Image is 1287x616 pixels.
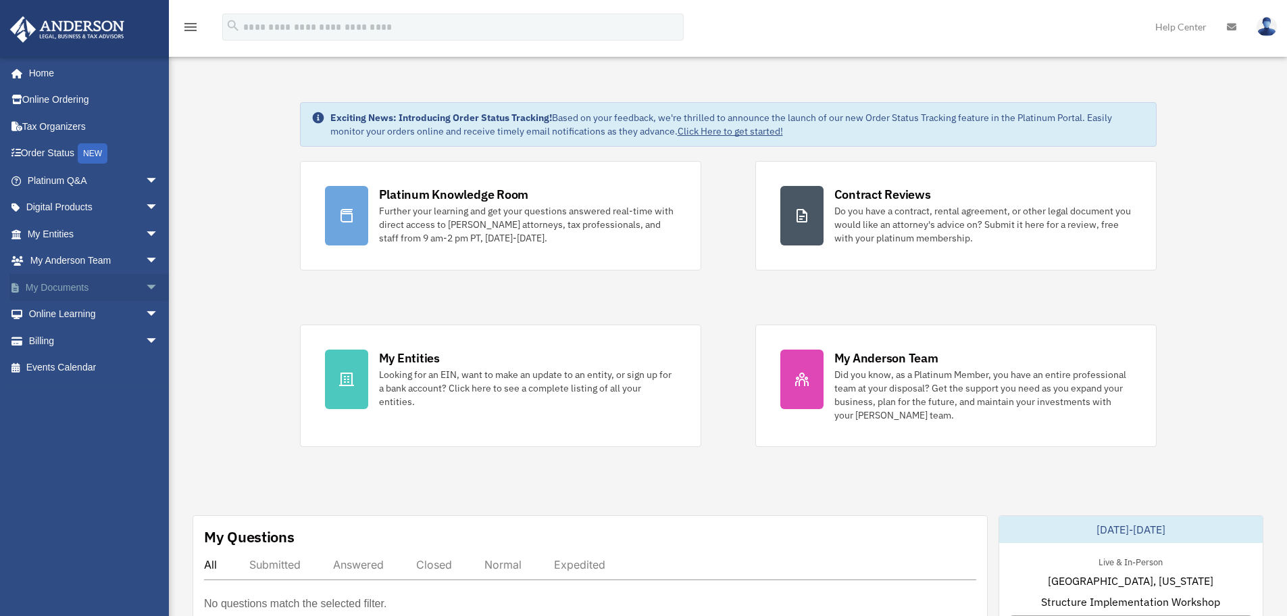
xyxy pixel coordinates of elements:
span: arrow_drop_down [145,247,172,275]
a: My Anderson Teamarrow_drop_down [9,247,179,275]
div: NEW [78,143,107,164]
a: Order StatusNEW [9,140,179,168]
div: Closed [416,558,452,571]
span: [GEOGRAPHIC_DATA], [US_STATE] [1048,573,1213,589]
div: Did you know, as a Platinum Member, you have an entire professional team at your disposal? Get th... [834,368,1132,422]
i: menu [182,19,199,35]
strong: Exciting News: Introducing Order Status Tracking! [330,112,552,124]
div: Normal [484,558,522,571]
a: Platinum Q&Aarrow_drop_down [9,167,179,194]
a: menu [182,24,199,35]
span: arrow_drop_down [145,220,172,248]
a: Digital Productsarrow_drop_down [9,194,179,221]
div: My Entities [379,350,440,366]
a: Billingarrow_drop_down [9,327,179,354]
div: Do you have a contract, rental agreement, or other legal document you would like an attorney's ad... [834,204,1132,245]
div: Contract Reviews [834,186,931,203]
span: arrow_drop_down [145,194,172,222]
a: Contract Reviews Do you have a contract, rental agreement, or other legal document you would like... [755,161,1157,270]
div: Based on your feedback, we're thrilled to announce the launch of our new Order Status Tracking fe... [330,111,1145,138]
span: arrow_drop_down [145,301,172,329]
span: Structure Implementation Workshop [1041,594,1220,610]
span: arrow_drop_down [145,274,172,302]
i: search [226,18,241,33]
a: Home [9,60,172,87]
a: My Entitiesarrow_drop_down [9,220,179,247]
a: Events Calendar [9,354,179,381]
div: Submitted [249,558,301,571]
a: My Anderson Team Did you know, as a Platinum Member, you have an entire professional team at your... [755,325,1157,447]
a: Online Ordering [9,87,179,114]
img: Anderson Advisors Platinum Portal [6,16,128,43]
div: My Anderson Team [834,350,938,366]
span: arrow_drop_down [145,327,172,355]
div: Expedited [554,558,605,571]
div: My Questions [204,527,295,547]
a: Tax Organizers [9,113,179,140]
a: Platinum Knowledge Room Further your learning and get your questions answered real-time with dire... [300,161,701,270]
div: Looking for an EIN, want to make an update to an entity, or sign up for a bank account? Click her... [379,368,676,408]
div: Answered [333,558,384,571]
div: Platinum Knowledge Room [379,186,529,203]
a: Online Learningarrow_drop_down [9,301,179,328]
a: Click Here to get started! [678,125,783,137]
div: Live & In-Person [1088,554,1174,568]
div: Further your learning and get your questions answered real-time with direct access to [PERSON_NAM... [379,204,676,245]
a: My Entities Looking for an EIN, want to make an update to an entity, or sign up for a bank accoun... [300,325,701,447]
div: All [204,558,217,571]
span: arrow_drop_down [145,167,172,195]
div: [DATE]-[DATE] [999,516,1263,543]
p: No questions match the selected filter. [204,594,386,613]
img: User Pic [1257,17,1277,37]
a: My Documentsarrow_drop_down [9,274,179,301]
